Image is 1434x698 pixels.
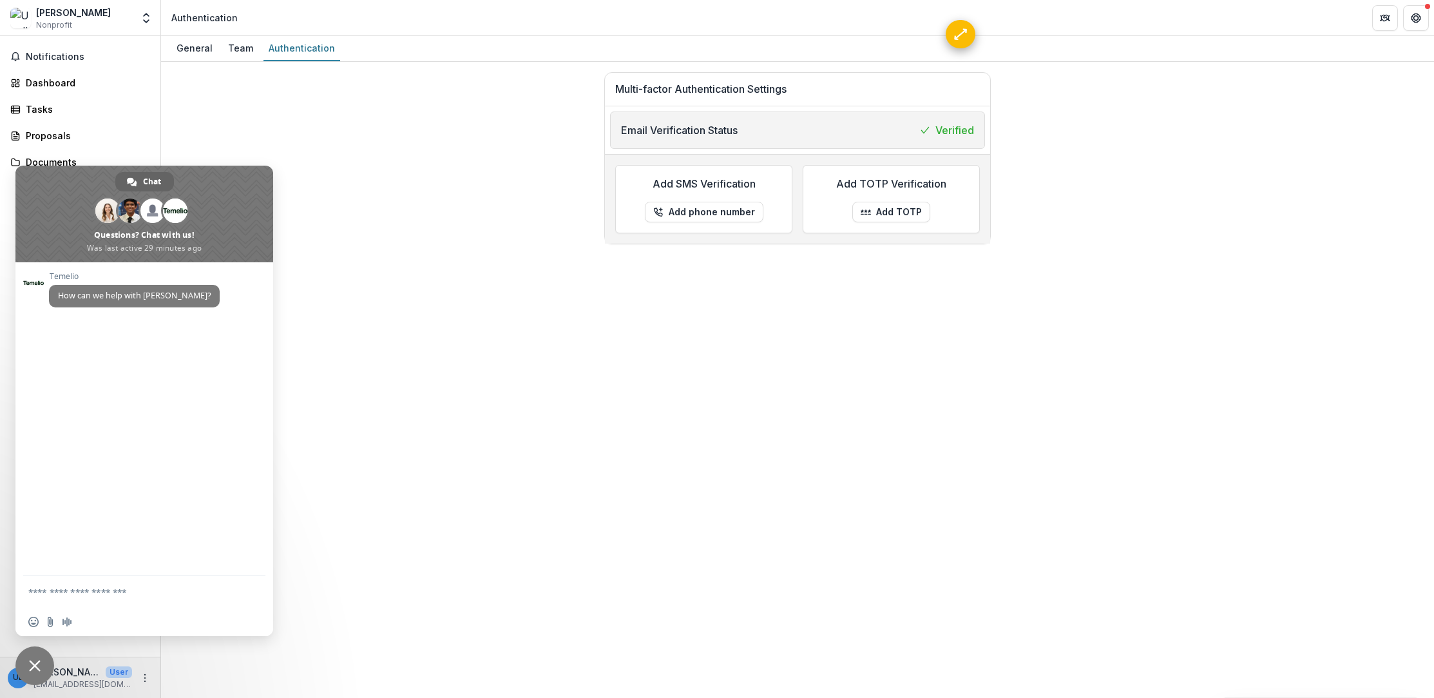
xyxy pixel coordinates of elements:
a: Authentication [263,36,340,61]
button: Notifications [5,46,155,67]
a: Dashboard [5,72,155,93]
a: Tasks [5,99,155,120]
div: ⟷ [948,22,972,46]
p: Add SMS Verification [653,176,756,191]
div: Unella Bolton [13,674,24,682]
span: Nonprofit [36,19,72,31]
span: Insert an emoji [28,617,39,627]
div: General [171,39,218,57]
div: Authentication [171,11,238,24]
a: Proposals [5,125,155,146]
img: Unella Bolton [10,8,31,28]
div: [PERSON_NAME] [36,6,111,19]
p: Verified [935,122,974,138]
span: How can we help with [PERSON_NAME]? [58,290,211,301]
div: Chat [115,172,174,191]
span: Send a file [45,617,55,627]
p: User [106,666,132,678]
div: Team [223,39,258,57]
span: Notifications [26,52,150,63]
button: Add phone number [645,202,763,222]
p: Email Verification Status [621,122,738,138]
p: [EMAIL_ADDRESS][DOMAIN_NAME] [33,679,132,690]
div: Proposals [26,129,145,142]
a: Team [223,36,258,61]
span: Chat [143,172,161,191]
button: Partners [1372,5,1398,31]
div: Documents [26,155,145,169]
a: General [171,36,218,61]
p: Add TOTP Verification [836,176,946,191]
div: Dashboard [26,76,145,90]
button: Add TOTP [852,202,930,222]
div: Authentication [263,39,340,57]
div: Tasks [26,102,145,116]
h1: Multi-factor Authentication Settings [615,83,980,95]
button: More [137,670,153,686]
button: Get Help [1403,5,1429,31]
textarea: Compose your message... [28,587,232,598]
nav: breadcrumb [166,8,243,27]
span: Audio message [62,617,72,627]
span: Temelio [49,272,220,281]
div: Close chat [15,646,54,685]
p: [PERSON_NAME] [33,665,100,679]
button: Open entity switcher [137,5,155,31]
a: Documents [5,151,155,173]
